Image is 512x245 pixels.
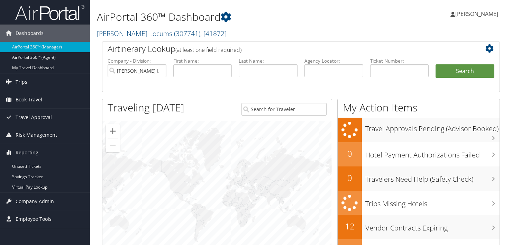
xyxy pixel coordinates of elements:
label: Last Name: [239,57,298,64]
h3: Hotel Payment Authorizations Failed [365,147,500,160]
span: Employee Tools [16,210,52,228]
input: Search for Traveler [241,103,327,116]
a: [PERSON_NAME] Locums [97,29,227,38]
h1: AirPortal 360™ Dashboard [97,10,369,24]
h1: Traveling [DATE] [108,100,184,115]
span: Book Travel [16,91,42,108]
label: First Name: [173,57,232,64]
h2: 0 [338,148,362,160]
span: , [ 41872 ] [200,29,227,38]
span: ( 307741 ) [174,29,200,38]
span: Trips [16,73,27,91]
a: 12Vendor Contracts Expiring [338,215,500,239]
span: Travel Approval [16,109,52,126]
span: Company Admin [16,193,54,210]
button: Search [436,64,494,78]
span: Dashboards [16,25,44,42]
span: Reporting [16,144,38,161]
span: (at least one field required) [175,46,241,54]
h3: Travel Approvals Pending (Advisor Booked) [365,120,500,134]
h2: 0 [338,172,362,184]
h2: 12 [338,220,362,232]
span: [PERSON_NAME] [455,10,498,18]
h3: Trips Missing Hotels [365,196,500,209]
h1: My Action Items [338,100,500,115]
label: Company - Division: [108,57,166,64]
label: Agency Locator: [304,57,363,64]
a: [PERSON_NAME] [450,3,505,24]
img: airportal-logo.png [15,4,84,21]
h2: Airtinerary Lookup [108,43,461,55]
h3: Vendor Contracts Expiring [365,220,500,233]
a: Trips Missing Hotels [338,191,500,215]
button: Zoom in [106,124,120,138]
label: Ticket Number: [370,57,429,64]
a: 0Travelers Need Help (Safety Check) [338,166,500,191]
button: Zoom out [106,138,120,152]
h3: Travelers Need Help (Safety Check) [365,171,500,184]
span: Risk Management [16,126,57,144]
a: Travel Approvals Pending (Advisor Booked) [338,118,500,142]
a: 0Hotel Payment Authorizations Failed [338,142,500,166]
